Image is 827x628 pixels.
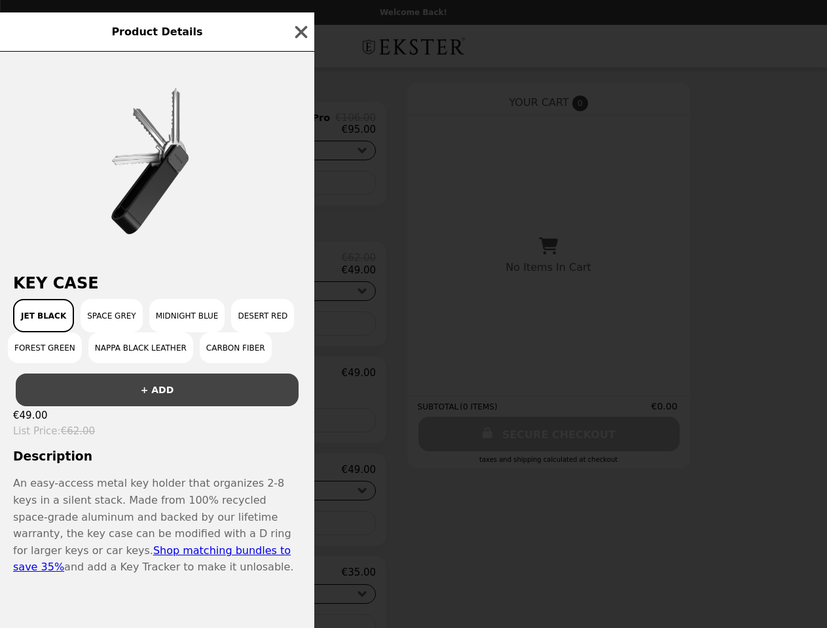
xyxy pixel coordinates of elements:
button: + ADD [16,374,299,406]
span: Product Details [111,26,202,38]
img: Jet Black [59,65,255,261]
button: Jet Black [13,299,74,332]
button: Nappa Black Leather [88,332,193,363]
button: Midnight Blue [149,299,225,332]
span: €62.00 [61,425,96,437]
button: Space Grey [81,299,142,332]
button: Desert Red [231,299,294,332]
button: Carbon Fiber [200,332,272,363]
p: An easy-access metal key holder that organizes 2-8 keys in a silent stack. Made from 100% recycle... [13,475,301,576]
button: Forest Green [8,332,82,363]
